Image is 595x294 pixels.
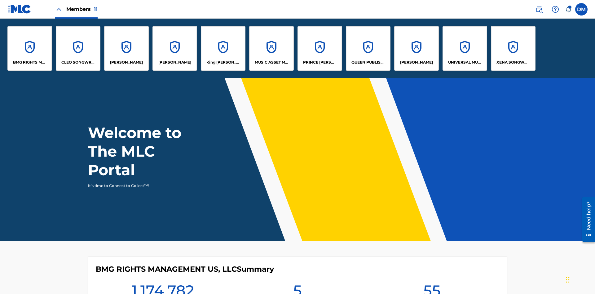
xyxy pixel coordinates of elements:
img: help [552,6,559,13]
a: AccountsPRINCE [PERSON_NAME] [297,26,342,71]
img: search [535,6,543,13]
p: CLEO SONGWRITER [61,60,95,65]
a: AccountsMUSIC ASSET MANAGEMENT (MAM) [249,26,294,71]
p: It's time to Connect to Collect™! [88,183,196,189]
div: Drag [566,270,570,289]
p: BMG RIGHTS MANAGEMENT US, LLC [13,60,47,65]
p: RONALD MCTESTERSON [400,60,433,65]
div: User Menu [575,3,588,16]
a: AccountsKing [PERSON_NAME] [201,26,245,71]
a: Accounts[PERSON_NAME] [394,26,439,71]
span: Members [66,6,98,13]
h1: Welcome to The MLC Portal [88,123,204,179]
p: King McTesterson [206,60,240,65]
p: ELVIS COSTELLO [110,60,143,65]
a: Accounts[PERSON_NAME] [152,26,197,71]
p: PRINCE MCTESTERSON [303,60,337,65]
iframe: Chat Widget [564,264,595,294]
a: AccountsCLEO SONGWRITER [56,26,100,71]
div: Notifications [565,6,571,12]
iframe: Resource Center [578,194,595,245]
p: MUSIC ASSET MANAGEMENT (MAM) [255,60,289,65]
h4: BMG RIGHTS MANAGEMENT US, LLC [96,265,274,274]
p: QUEEN PUBLISHA [351,60,385,65]
span: 11 [94,6,98,12]
a: Public Search [533,3,545,16]
a: Accounts[PERSON_NAME] [104,26,149,71]
a: AccountsQUEEN PUBLISHA [346,26,390,71]
img: MLC Logo [7,5,31,14]
a: AccountsUNIVERSAL MUSIC PUB GROUP [443,26,487,71]
p: XENA SONGWRITER [496,60,530,65]
a: AccountsXENA SONGWRITER [491,26,535,71]
p: UNIVERSAL MUSIC PUB GROUP [448,60,482,65]
a: AccountsBMG RIGHTS MANAGEMENT US, LLC [7,26,52,71]
p: EYAMA MCSINGER [158,60,191,65]
img: Close [55,6,63,13]
div: Help [549,3,562,16]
